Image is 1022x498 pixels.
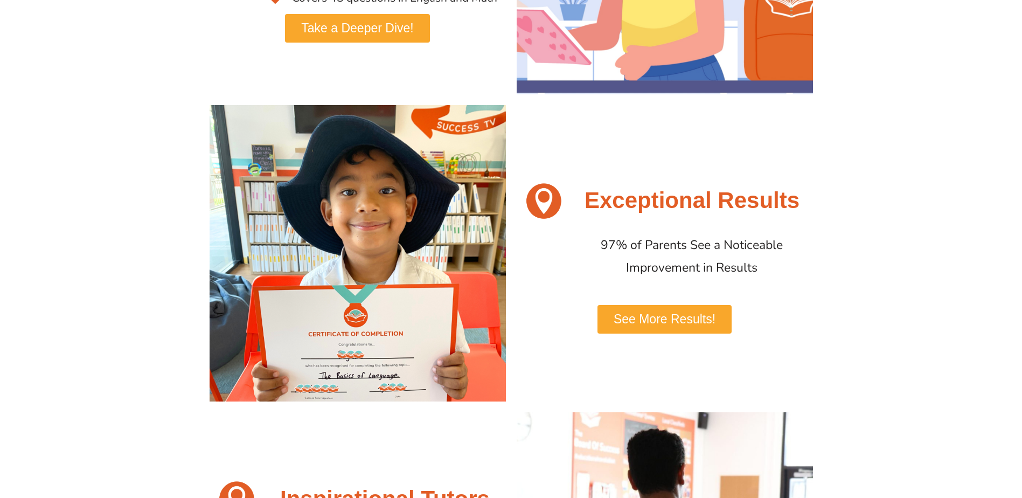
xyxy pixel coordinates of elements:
[576,186,807,216] h2: Exceptional Results
[597,305,732,334] a: See More Results!
[301,22,413,34] span: Take a Deeper Dive!
[614,313,715,326] span: See More Results!
[576,234,807,280] p: 97% of Parents See a Noticeable Improvement in Results
[285,14,429,43] a: Take a Deeper Dive!
[843,376,1022,498] iframe: Chat Widget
